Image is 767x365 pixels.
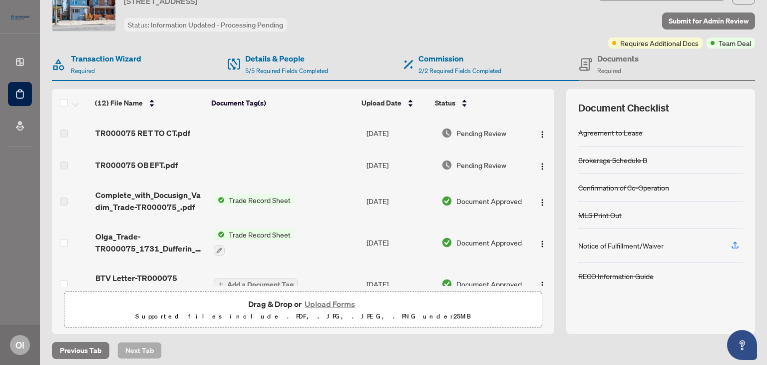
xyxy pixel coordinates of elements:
[214,229,295,256] button: Status IconTrade Record Sheet
[214,277,298,290] button: Add a Document Tag
[597,52,639,64] h4: Documents
[8,12,32,22] img: logo
[620,37,699,48] span: Requires Additional Docs
[441,278,452,289] img: Document Status
[578,240,664,251] div: Notice of Fulfillment/Waiver
[538,198,546,206] img: Logo
[71,52,141,64] h4: Transaction Wizard
[456,278,522,289] span: Document Approved
[91,89,207,117] th: (12) File Name
[214,194,225,205] img: Status Icon
[363,117,437,149] td: [DATE]
[418,67,501,74] span: 2/2 Required Fields Completed
[578,154,647,165] div: Brokerage Schedule B
[441,159,452,170] img: Document Status
[597,67,621,74] span: Required
[456,195,522,206] span: Document Approved
[245,52,328,64] h4: Details & People
[358,89,431,117] th: Upload Date
[151,20,283,29] span: Information Updated - Processing Pending
[719,37,751,48] span: Team Deal
[52,342,109,359] button: Previous Tab
[662,12,755,29] button: Submit for Admin Review
[456,127,506,138] span: Pending Review
[95,272,205,296] span: BTV Letter-TR000075 [STREET_ADDRESS]pdf
[441,195,452,206] img: Document Status
[95,159,178,171] span: TR000075 OB EFT.pdf
[363,221,437,264] td: [DATE]
[302,297,358,310] button: Upload Forms
[441,127,452,138] img: Document Status
[578,209,622,220] div: MLS Print Out
[227,281,294,288] span: Add a Document Tag
[207,89,358,117] th: Document Tag(s)
[538,240,546,248] img: Logo
[214,229,225,240] img: Status Icon
[363,181,437,221] td: [DATE]
[95,97,143,108] span: (12) File Name
[418,52,501,64] h4: Commission
[578,270,654,281] div: RECO Information Guide
[362,97,401,108] span: Upload Date
[60,342,101,358] span: Previous Tab
[218,281,223,286] span: plus
[248,297,358,310] span: Drag & Drop or
[124,18,287,31] div: Status:
[456,237,522,248] span: Document Approved
[538,130,546,138] img: Logo
[225,194,295,205] span: Trade Record Sheet
[669,13,749,29] span: Submit for Admin Review
[435,97,455,108] span: Status
[95,230,205,254] span: Olga_Trade-TR000075_1731_Dufferin_St_1.pdf
[534,234,550,250] button: Logo
[456,159,506,170] span: Pending Review
[578,127,643,138] div: Agreement to Lease
[214,194,295,205] button: Status IconTrade Record Sheet
[578,101,669,115] span: Document Checklist
[363,149,437,181] td: [DATE]
[578,182,669,193] div: Confirmation of Co-Operation
[70,310,536,322] p: Supported files include .PDF, .JPG, .JPEG, .PNG under 25 MB
[15,338,24,352] span: OI
[538,281,546,289] img: Logo
[225,229,295,240] span: Trade Record Sheet
[431,89,521,117] th: Status
[534,157,550,173] button: Logo
[245,67,328,74] span: 5/5 Required Fields Completed
[64,291,542,328] span: Drag & Drop orUpload FormsSupported files include .PDF, .JPG, .JPEG, .PNG under25MB
[538,162,546,170] img: Logo
[95,189,205,213] span: Complete_with_Docusign_Vadim_Trade-TR000075_.pdf
[71,67,95,74] span: Required
[95,127,190,139] span: TR000075 RET TO CT.pdf
[534,125,550,141] button: Logo
[363,264,437,304] td: [DATE]
[727,330,757,360] button: Open asap
[534,276,550,292] button: Logo
[534,193,550,209] button: Logo
[441,237,452,248] img: Document Status
[214,278,298,290] button: Add a Document Tag
[117,342,162,359] button: Next Tab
